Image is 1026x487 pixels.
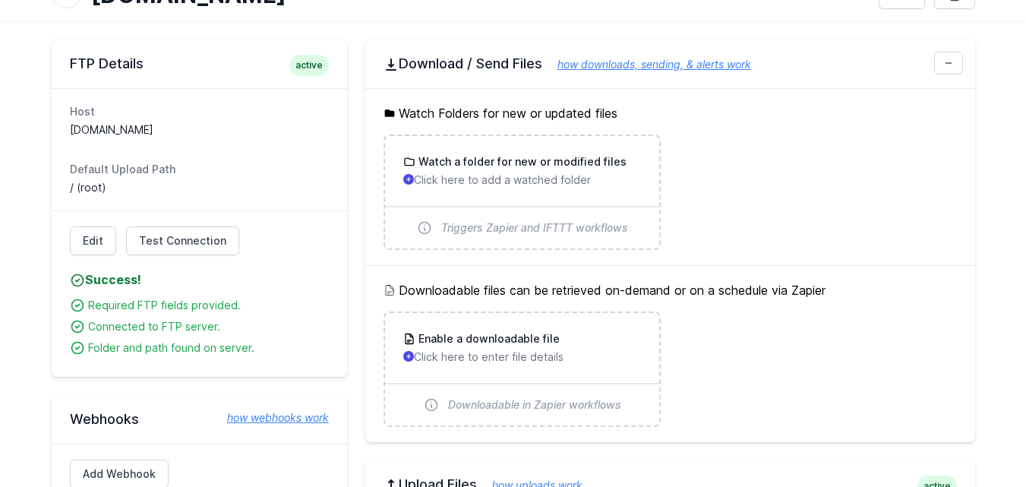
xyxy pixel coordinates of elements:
[542,58,751,71] a: how downloads, sending, & alerts work
[448,397,621,413] span: Downloadable in Zapier workflows
[403,349,641,365] p: Click here to enter file details
[289,55,329,76] span: active
[415,331,560,346] h3: Enable a downloadable file
[441,220,628,236] span: Triggers Zapier and IFTTT workflows
[415,154,627,169] h3: Watch a folder for new or modified files
[384,55,957,73] h2: Download / Send Files
[70,410,329,428] h2: Webhooks
[70,162,329,177] dt: Default Upload Path
[70,104,329,119] dt: Host
[950,411,1008,469] iframe: Drift Widget Chat Controller
[88,319,329,334] div: Connected to FTP server.
[70,180,329,195] dd: / (root)
[88,298,329,313] div: Required FTP fields provided.
[384,281,957,299] h5: Downloadable files can be retrieved on-demand or on a schedule via Zapier
[70,226,116,255] a: Edit
[212,410,329,425] a: how webhooks work
[126,226,239,255] a: Test Connection
[70,122,329,138] dd: [DOMAIN_NAME]
[70,55,329,73] h2: FTP Details
[403,172,641,188] p: Click here to add a watched folder
[384,104,957,122] h5: Watch Folders for new or updated files
[139,233,226,248] span: Test Connection
[385,136,659,248] a: Watch a folder for new or modified files Click here to add a watched folder Triggers Zapier and I...
[70,270,329,289] h4: Success!
[88,340,329,356] div: Folder and path found on server.
[385,313,659,425] a: Enable a downloadable file Click here to enter file details Downloadable in Zapier workflows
